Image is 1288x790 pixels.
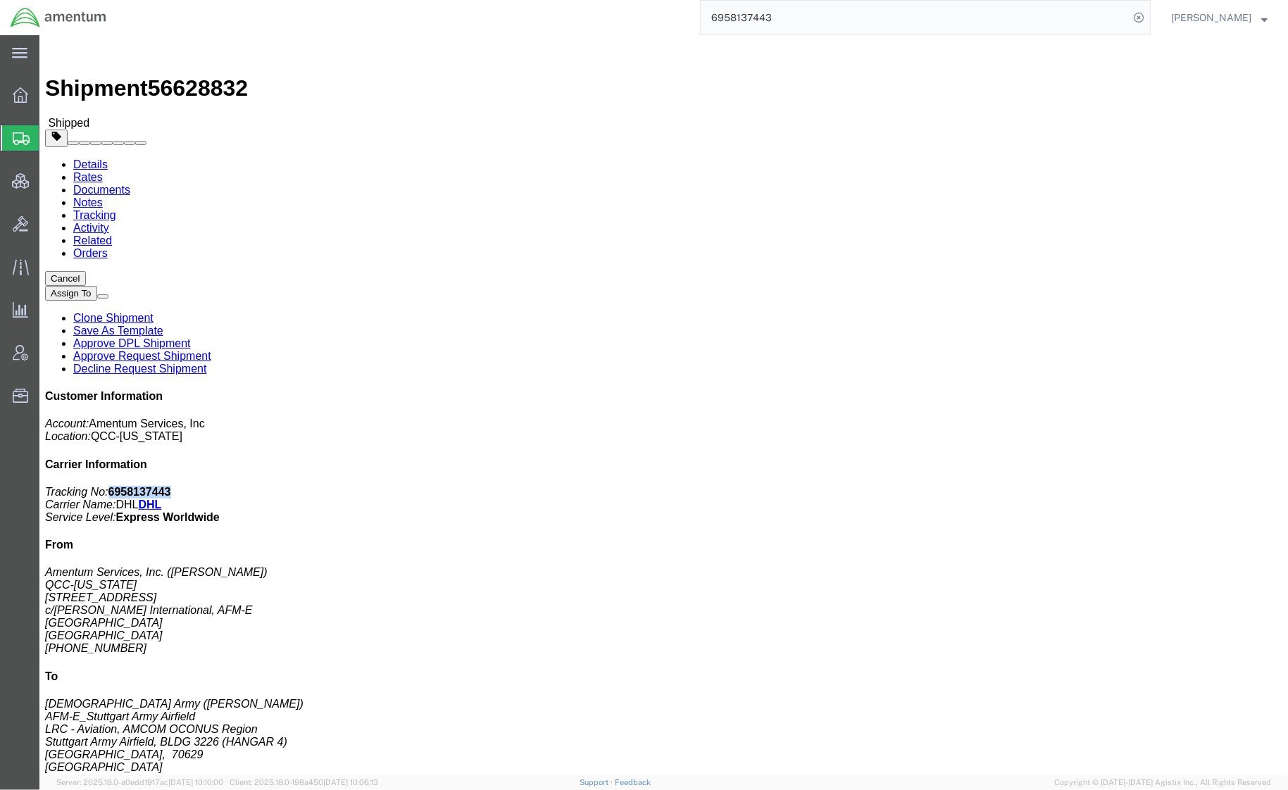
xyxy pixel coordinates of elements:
a: Support [580,778,615,786]
span: Jason Champagne [1171,10,1251,25]
img: logo [10,7,107,28]
span: Server: 2025.18.0-a0edd1917ac [56,778,223,786]
input: Search for shipment number, reference number [701,1,1129,35]
a: Feedback [615,778,651,786]
button: [PERSON_NAME] [1170,9,1268,26]
span: [DATE] 10:10:00 [168,778,223,786]
span: Client: 2025.18.0-198a450 [230,778,378,786]
span: [DATE] 10:06:13 [323,778,378,786]
iframe: FS Legacy Container [39,35,1288,775]
span: Copyright © [DATE]-[DATE] Agistix Inc., All Rights Reserved [1054,777,1271,789]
